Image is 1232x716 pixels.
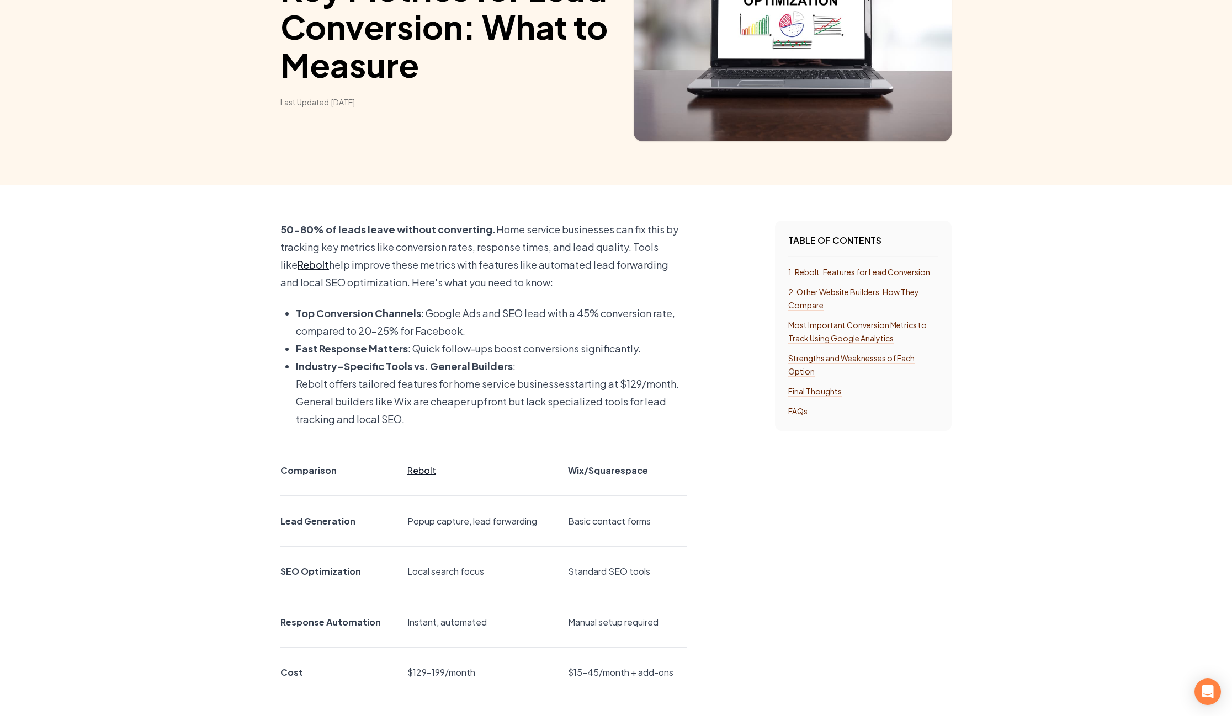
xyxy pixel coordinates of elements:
[788,234,938,247] h4: Table of contents
[280,515,355,527] b: Lead Generation
[296,360,513,372] b: Industry-Specific Tools vs. General Builders
[407,666,555,679] p: $129–199/month
[296,393,687,428] p: General builders like Wix are cheaper upfront but lack specialized tools for lead tracking and lo...
[788,320,927,344] a: Most Important Conversion Metrics to Track Using Google Analytics
[280,666,303,678] b: Cost
[296,342,408,355] b: Fast Response Matters
[298,258,329,271] a: Rebolt
[407,464,436,476] a: Rebolt
[568,666,687,679] p: $15–45/month + add-ons
[296,375,687,393] p: Rebolt offers tailored features for home service businesses .
[568,515,687,528] p: Basic contact forms
[407,515,555,528] p: Popup capture, lead forwarding
[407,616,555,629] p: Instant, automated
[570,377,676,390] a: starting at $129/month
[788,267,930,277] a: 1. Rebolt: Features for Lead Conversion
[407,565,555,578] p: Local search focus
[788,386,842,397] a: Final Thoughts
[280,464,337,476] b: Comparison
[296,340,687,357] p: : Quick follow-ups boost conversions significantly.
[280,616,381,628] b: Response Automation
[788,353,915,377] a: Strengths and Weaknesses of Each Option
[1194,678,1221,705] div: Open Intercom Messenger
[280,223,496,236] b: 50-80% of leads leave without converting.
[568,464,648,476] b: Wix/Squarespace
[788,287,919,311] a: 2. Other Website Builders: How They Compare
[280,565,361,577] b: SEO Optimization
[296,304,687,340] p: : Google Ads and SEO lead with a 45% conversion rate, compared to 20-25% for Facebook.
[296,357,687,375] p: :
[280,221,687,291] p: Home service businesses can fix this by tracking key metrics like conversion rates, response time...
[280,97,616,108] time: Last Updated: [DATE]
[788,406,808,416] a: FAQs
[568,565,687,578] p: Standard SEO tools
[296,307,421,319] b: Top Conversion Channels
[568,616,687,629] p: Manual setup required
